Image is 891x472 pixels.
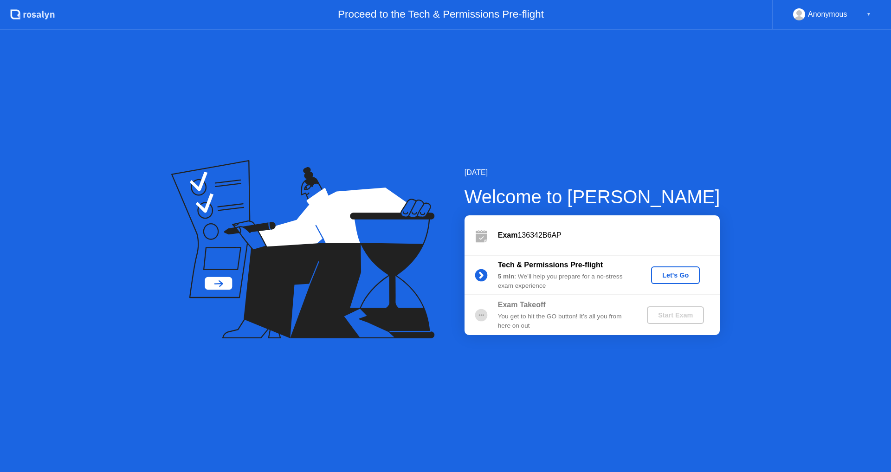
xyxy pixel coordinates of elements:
div: [DATE] [465,167,720,178]
div: Anonymous [808,8,847,20]
button: Let's Go [651,266,700,284]
button: Start Exam [647,306,704,324]
b: Tech & Permissions Pre-flight [498,261,603,269]
div: Welcome to [PERSON_NAME] [465,183,720,211]
div: ▼ [866,8,871,20]
div: Start Exam [651,311,700,319]
b: Exam Takeoff [498,301,546,309]
b: 5 min [498,273,515,280]
b: Exam [498,231,518,239]
div: : We’ll help you prepare for a no-stress exam experience [498,272,632,291]
div: You get to hit the GO button! It’s all you from here on out [498,312,632,331]
div: 136342B6AP [498,230,720,241]
div: Let's Go [655,272,696,279]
